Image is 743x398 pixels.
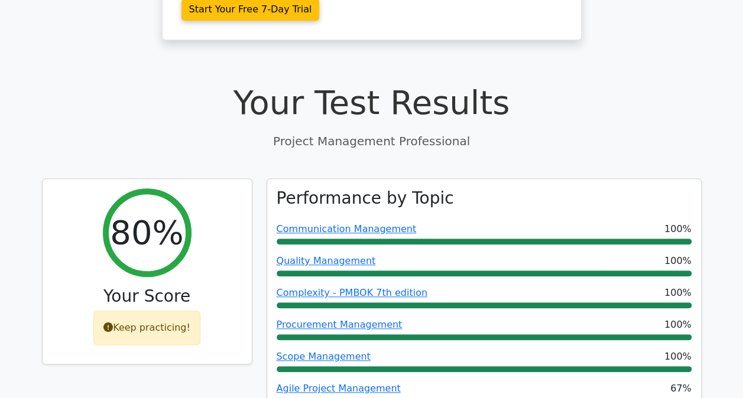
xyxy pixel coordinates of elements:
[93,311,200,345] div: Keep practicing!
[664,350,692,364] span: 100%
[664,254,692,268] span: 100%
[42,132,702,150] p: Project Management Professional
[664,318,692,332] span: 100%
[277,223,417,234] a: Communication Management
[277,287,427,298] a: Complexity - PMBOK 7th edition
[110,213,183,252] h2: 80%
[277,188,454,208] h3: Performance by Topic
[277,255,376,266] a: Quality Management
[277,351,371,362] a: Scope Management
[664,222,692,236] span: 100%
[664,286,692,300] span: 100%
[670,381,692,396] span: 67%
[277,383,401,394] a: Agile Project Management
[277,319,403,330] a: Procurement Management
[42,83,702,122] h1: Your Test Results
[52,286,242,306] h3: Your Score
